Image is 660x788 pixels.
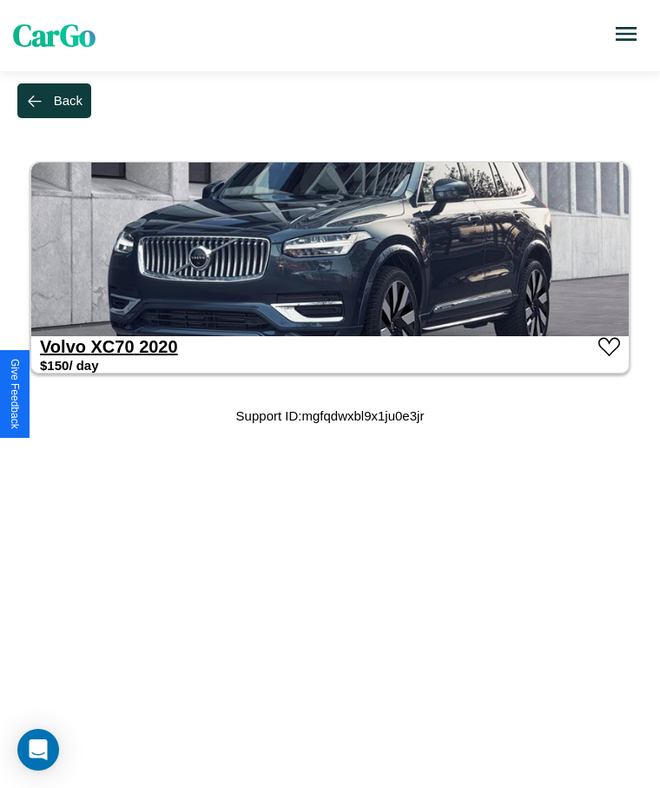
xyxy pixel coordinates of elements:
div: Give Feedback [9,359,21,429]
div: Back [54,93,82,108]
span: CarGo [13,15,96,56]
p: Support ID: mgfqdwxbl9x1ju0e3jr [236,404,425,427]
h3: $ 150 / day [40,358,99,373]
div: Open Intercom Messenger [17,729,59,771]
button: Back [17,83,91,118]
a: Volvo XC70 2020 [40,337,178,356]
